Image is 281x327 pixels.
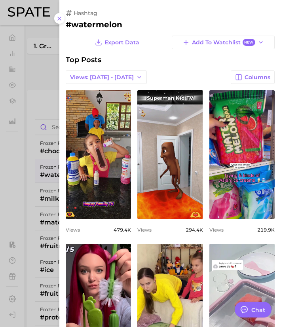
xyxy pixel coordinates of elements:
h2: #watermelon [66,20,275,29]
span: 294.4k [186,227,203,233]
span: hashtag [74,10,97,17]
span: Views [137,227,152,233]
span: 219.9k [257,227,275,233]
span: Views [66,227,80,233]
button: Columns [231,70,275,84]
span: Add to Watchlist [192,39,255,46]
span: Top Posts [66,55,101,64]
span: Export Data [104,39,139,46]
span: Columns [245,74,270,81]
button: Export Data [93,36,141,49]
button: Add to WatchlistNew [172,36,275,49]
button: Views: [DATE] - [DATE] [66,70,147,84]
span: Views [209,227,224,233]
span: New [243,39,255,46]
span: 479.4k [114,227,131,233]
span: Views: [DATE] - [DATE] [70,74,134,81]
